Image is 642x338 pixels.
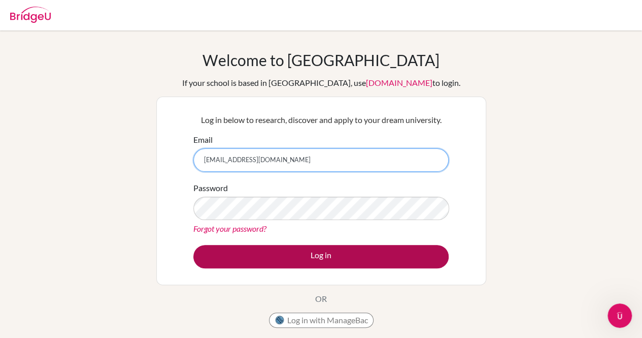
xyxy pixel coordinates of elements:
[10,7,51,23] img: Bridge-U
[182,77,460,89] div: If your school is based in [GEOGRAPHIC_DATA], use to login.
[315,293,327,305] p: OR
[193,245,449,268] button: Log in
[366,78,432,87] a: [DOMAIN_NAME]
[607,303,632,328] iframe: Intercom live chat
[193,182,228,194] label: Password
[193,224,266,233] a: Forgot your password?
[202,51,440,69] h1: Welcome to [GEOGRAPHIC_DATA]
[193,134,213,146] label: Email
[193,114,449,126] p: Log in below to research, discover and apply to your dream university.
[269,313,374,328] button: Log in with ManageBac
